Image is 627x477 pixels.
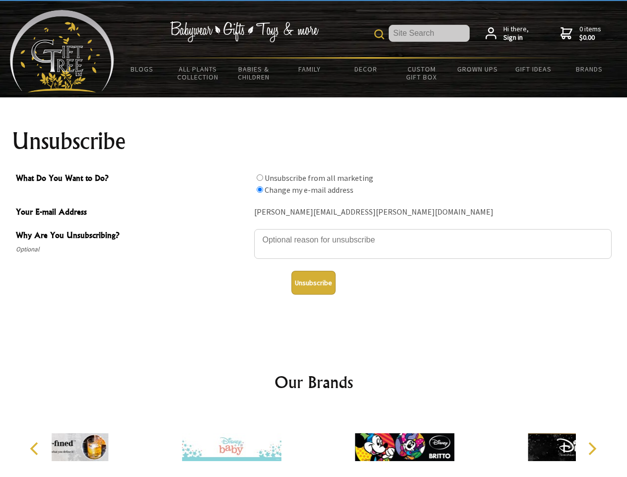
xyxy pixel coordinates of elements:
strong: $0.00 [579,33,601,42]
span: Hi there, [503,25,529,42]
input: What Do You Want to Do? [257,174,263,181]
textarea: Why Are You Unsubscribing? [254,229,612,259]
a: Custom Gift Box [394,59,450,87]
label: Unsubscribe from all marketing [265,173,373,183]
img: Babywear - Gifts - Toys & more [170,21,319,42]
div: [PERSON_NAME][EMAIL_ADDRESS][PERSON_NAME][DOMAIN_NAME] [254,205,612,220]
span: Your E-mail Address [16,206,249,220]
a: Decor [338,59,394,79]
button: Unsubscribe [291,271,336,295]
a: Babies & Children [226,59,282,87]
label: Change my e-mail address [265,185,353,195]
a: All Plants Collection [170,59,226,87]
img: Babyware - Gifts - Toys and more... [10,10,114,92]
a: Gift Ideas [505,59,561,79]
img: product search [374,29,384,39]
input: Site Search [389,25,470,42]
a: 0 items$0.00 [560,25,601,42]
h2: Our Brands [20,370,608,394]
span: Optional [16,243,249,255]
strong: Sign in [503,33,529,42]
input: What Do You Want to Do? [257,186,263,193]
a: Hi there,Sign in [486,25,529,42]
span: Why Are You Unsubscribing? [16,229,249,243]
a: Grown Ups [449,59,505,79]
span: What Do You Want to Do? [16,172,249,186]
a: Family [282,59,338,79]
span: 0 items [579,24,601,42]
h1: Unsubscribe [12,129,616,153]
button: Next [581,438,603,460]
button: Previous [25,438,47,460]
a: BLOGS [114,59,170,79]
a: Brands [561,59,618,79]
